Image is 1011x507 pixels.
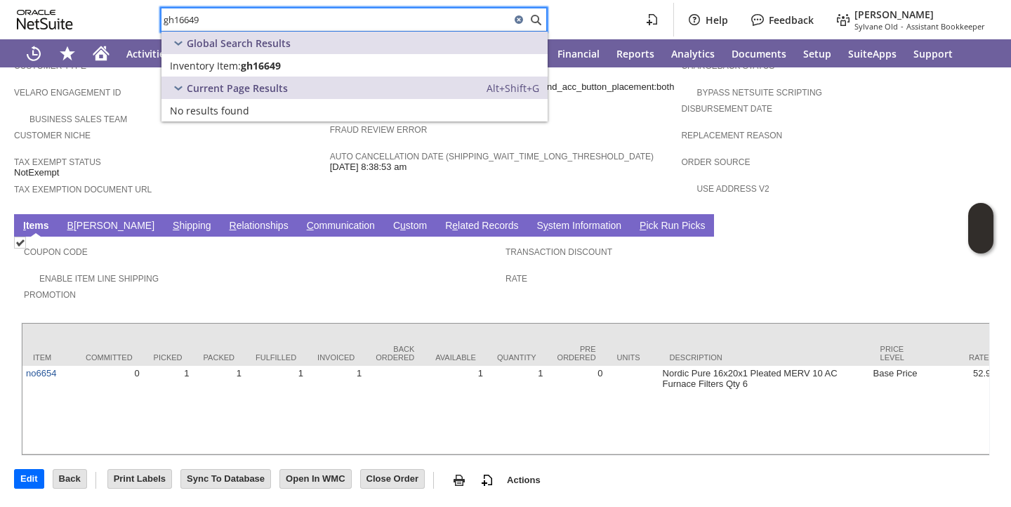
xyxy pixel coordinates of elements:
[505,274,527,284] a: Rate
[330,152,654,162] a: Auto Cancellation Date (shipping_wait_time_long_threshold_date)
[968,229,993,254] span: Oracle Guided Learning Widget. To move around, please hold and drag
[230,220,237,231] span: R
[425,366,487,454] td: 1
[840,39,905,67] a: SuiteApps
[906,21,985,32] span: Assistant Bookkeeper
[25,45,42,62] svg: Recent Records
[187,37,291,50] span: Global Search Results
[154,353,183,362] div: Picked
[659,366,870,454] td: Nordic Pure 16x20x1 Pleated MERV 10 AC Furnace Filters Qty 6
[795,39,840,67] a: Setup
[245,366,307,454] td: 1
[170,104,249,117] span: No results found
[303,220,378,233] a: Communication
[118,39,178,67] a: Activities
[435,353,476,362] div: Available
[39,274,159,284] a: Enable Item Line Shipping
[84,39,118,67] a: Home
[670,353,859,362] div: Description
[543,220,548,231] span: y
[487,81,539,95] span: Alt+Shift+G
[608,39,663,67] a: Reports
[400,220,406,231] span: u
[870,366,923,454] td: Base Price
[803,47,831,60] span: Setup
[169,220,215,233] a: Shipping
[557,345,596,362] div: Pre Ordered
[390,220,430,233] a: Custom
[86,353,133,362] div: Committed
[527,11,544,28] svg: Search
[33,353,65,362] div: Item
[901,21,904,32] span: -
[913,47,953,60] span: Support
[732,47,786,60] span: Documents
[75,366,143,454] td: 0
[636,220,708,233] a: Pick Run Picks
[256,353,296,362] div: Fulfilled
[226,220,292,233] a: Relationships
[671,47,715,60] span: Analytics
[330,125,428,135] a: Fraud Review Error
[20,220,53,233] a: Items
[14,157,101,167] a: Tax Exempt Status
[557,47,600,60] span: Financial
[923,366,1000,454] td: 52.99
[376,345,414,362] div: Back Ordered
[549,39,608,67] a: Financial
[24,247,88,257] a: Coupon Code
[14,131,91,140] a: Customer Niche
[29,114,127,124] a: Business Sales Team
[451,472,468,489] img: print.svg
[616,47,654,60] span: Reports
[108,470,171,488] input: Print Labels
[505,247,612,257] a: Transaction Discount
[143,366,193,454] td: 1
[173,220,179,231] span: S
[854,8,934,21] span: [PERSON_NAME]
[59,45,76,62] svg: Shortcuts
[640,220,646,231] span: P
[317,353,355,362] div: Invoiced
[968,203,993,253] iframe: Click here to launch Oracle Guided Learning Help Panel
[533,220,625,233] a: System Information
[53,470,86,488] input: Back
[67,220,74,231] span: B
[330,162,407,173] span: [DATE] 8:38:53 am
[696,88,821,98] a: Bypass NetSuite Scripting
[17,10,73,29] svg: logo
[663,39,723,67] a: Analytics
[547,366,607,454] td: 0
[161,11,510,28] input: Search
[14,185,152,195] a: Tax Exemption Document URL
[769,13,814,27] label: Feedback
[487,366,547,454] td: 1
[905,39,961,67] a: Support
[501,475,546,485] a: Actions
[681,157,750,167] a: Order Source
[854,21,898,32] span: Sylvane Old
[452,220,458,231] span: e
[848,47,897,60] span: SuiteApps
[14,167,59,178] span: NotExempt
[170,59,241,72] span: Inventory Item:
[126,47,170,60] span: Activities
[14,88,121,98] a: Velaro Engagement ID
[187,81,288,95] span: Current Page Results
[361,470,424,488] input: Close Order
[24,290,76,300] a: Promotion
[723,39,795,67] a: Documents
[181,470,270,488] input: Sync To Database
[696,184,769,194] a: Use Address V2
[14,237,26,249] img: Checked
[442,220,522,233] a: Related Records
[26,368,56,378] a: no6654
[280,470,351,488] input: Open In WMC
[617,353,649,362] div: Units
[15,470,44,488] input: Edit
[93,45,110,62] svg: Home
[17,39,51,67] a: Recent Records
[241,59,281,72] span: gh16649
[681,104,772,114] a: Disbursement Date
[193,366,245,454] td: 1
